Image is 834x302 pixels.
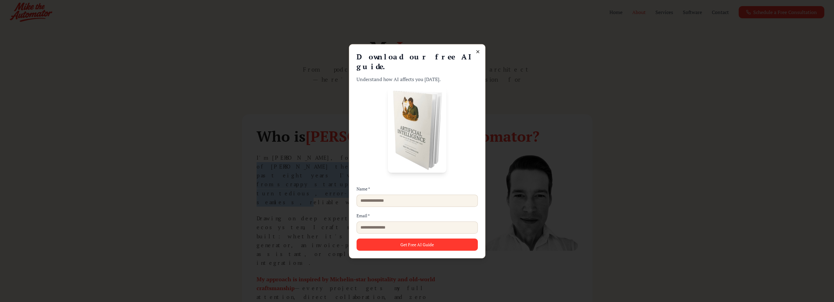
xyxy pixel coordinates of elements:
button: Get Free AI Guide [357,238,478,250]
img: Artificial Intelligence Guide Book Cover [388,87,446,172]
p: Understand how AI affects you [DATE]. [357,75,478,83]
label: Name * [357,186,370,191]
label: Email * [357,212,370,218]
h2: Download our free AI guide. [357,52,478,71]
